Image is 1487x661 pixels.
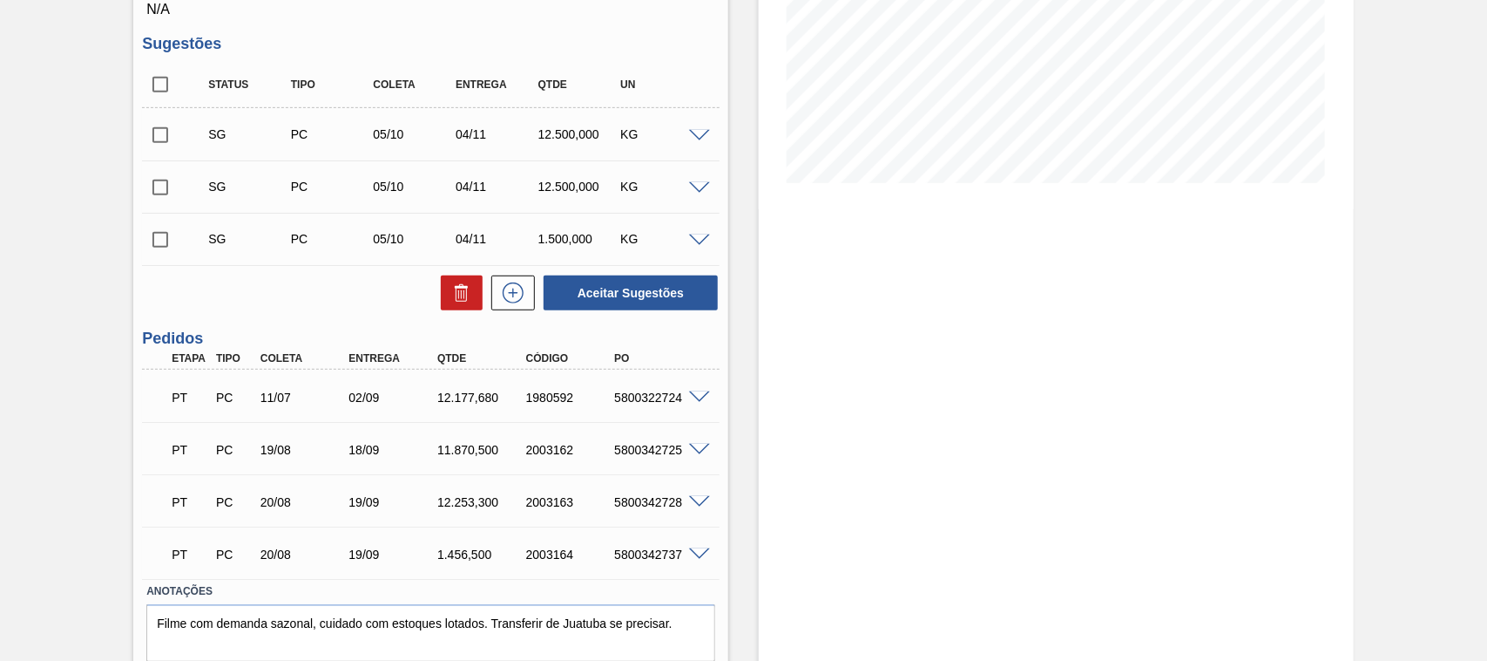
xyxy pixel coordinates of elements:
[432,276,483,310] div: Excluir Sugestões
[522,352,620,365] div: Código
[451,232,542,246] div: 04/11/2025
[610,495,708,509] div: 5800342728
[167,431,213,469] div: Pedido em Trânsito
[167,535,213,574] div: Pedido em Trânsito
[212,495,257,509] div: Pedido de Compra
[368,180,459,194] div: 05/10/2025
[616,232,706,246] div: KG
[522,548,620,562] div: 2003164
[433,391,531,405] div: 12.177,680
[344,352,443,365] div: Entrega
[610,443,708,457] div: 5800342725
[544,276,718,310] button: Aceitar Sugestões
[212,443,257,457] div: Pedido de Compra
[212,548,257,562] div: Pedido de Compra
[483,276,535,310] div: Nova sugestão
[344,495,443,509] div: 19/09/2025
[451,78,542,91] div: Entrega
[616,127,706,141] div: KG
[534,127,625,141] div: 12.500,000
[287,232,377,246] div: Pedido de Compra
[204,232,294,246] div: Sugestão Criada
[204,127,294,141] div: Sugestão Criada
[172,495,208,509] p: PT
[534,78,625,91] div: Qtde
[204,78,294,91] div: Status
[344,391,443,405] div: 02/09/2025
[167,483,213,521] div: Pedido em Trânsito
[256,495,355,509] div: 20/08/2025
[344,548,443,562] div: 19/09/2025
[172,391,208,405] p: PT
[522,391,620,405] div: 1980592
[534,180,625,194] div: 12.500,000
[616,180,706,194] div: KG
[535,274,720,312] div: Aceitar Sugestões
[212,391,257,405] div: Pedido de Compra
[287,127,377,141] div: Pedido de Compra
[256,443,355,457] div: 19/08/2025
[368,127,459,141] div: 05/10/2025
[534,232,625,246] div: 1.500,000
[344,443,443,457] div: 18/09/2025
[256,391,355,405] div: 11/07/2025
[287,180,377,194] div: Pedido de Compra
[256,352,355,365] div: Coleta
[256,548,355,562] div: 20/08/2025
[172,443,208,457] p: PT
[172,548,208,562] p: PT
[433,443,531,457] div: 11.870,500
[368,232,459,246] div: 05/10/2025
[142,35,720,53] h3: Sugestões
[287,78,377,91] div: Tipo
[212,352,257,365] div: Tipo
[616,78,706,91] div: UN
[167,378,213,417] div: Pedido em Trânsito
[610,352,708,365] div: PO
[610,548,708,562] div: 5800342737
[368,78,459,91] div: Coleta
[451,127,542,141] div: 04/11/2025
[204,180,294,194] div: Sugestão Criada
[433,548,531,562] div: 1.456,500
[522,495,620,509] div: 2003163
[142,330,720,348] h3: Pedidos
[167,352,213,365] div: Etapa
[433,352,531,365] div: Qtde
[433,495,531,509] div: 12.253,300
[610,391,708,405] div: 5800322724
[522,443,620,457] div: 2003162
[451,180,542,194] div: 04/11/2025
[146,579,715,604] label: Anotações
